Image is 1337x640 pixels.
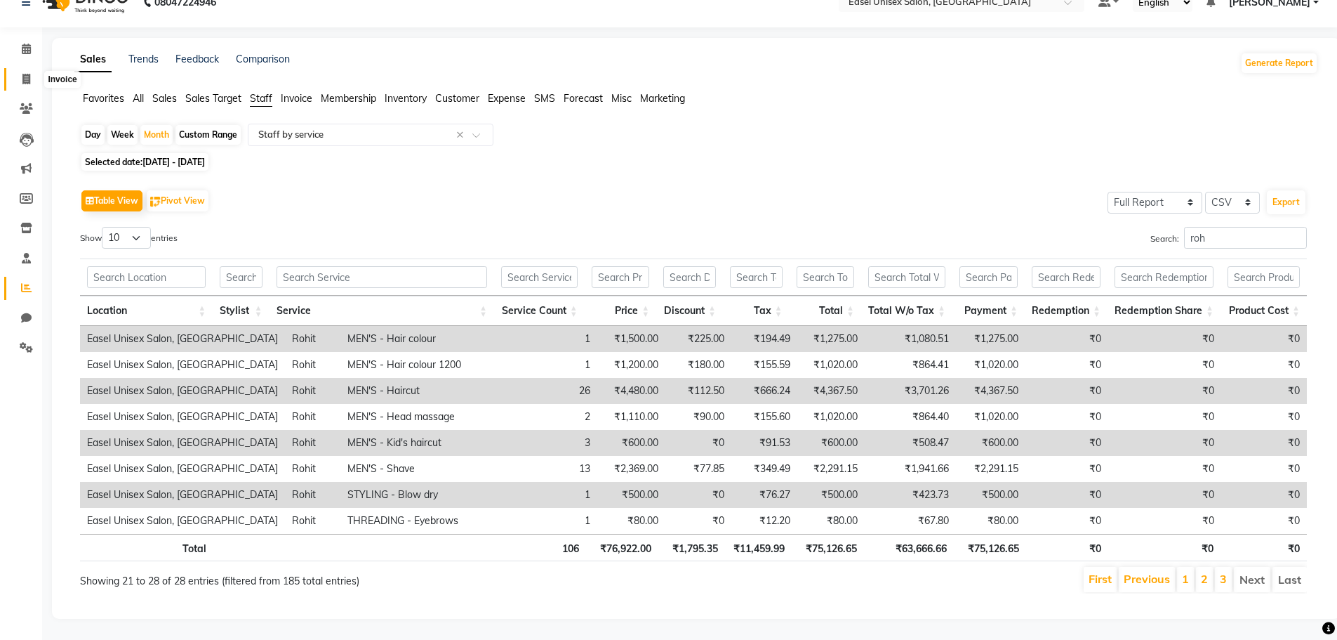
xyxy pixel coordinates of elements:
[656,296,723,326] th: Discount: activate to sort column ascending
[1221,508,1307,534] td: ₹0
[1108,404,1221,430] td: ₹0
[792,534,864,561] th: ₹75,126.65
[597,404,665,430] td: ₹1,110.00
[564,92,603,105] span: Forecast
[731,404,797,430] td: ₹155.60
[1108,508,1221,534] td: ₹0
[1025,296,1107,326] th: Redemption: activate to sort column ascending
[1108,378,1221,404] td: ₹0
[797,326,865,352] td: ₹1,275.00
[133,92,144,105] span: All
[956,456,1025,482] td: ₹2,291.15
[665,456,731,482] td: ₹77.85
[952,296,1025,326] th: Payment: activate to sort column ascending
[1026,534,1108,561] th: ₹0
[142,157,205,167] span: [DATE] - [DATE]
[80,326,285,352] td: Easel Unisex Salon, [GEOGRAPHIC_DATA]
[665,378,731,404] td: ₹112.50
[80,566,579,589] div: Showing 21 to 28 of 28 entries (filtered from 185 total entries)
[865,508,956,534] td: ₹67.80
[1025,508,1108,534] td: ₹0
[586,534,658,561] th: ₹76,922.00
[80,482,285,508] td: Easel Unisex Salon, [GEOGRAPHIC_DATA]
[87,266,206,288] input: Search Location
[956,482,1025,508] td: ₹500.00
[1220,572,1227,586] a: 3
[1221,430,1307,456] td: ₹0
[1201,572,1208,586] a: 2
[865,430,956,456] td: ₹508.47
[797,482,865,508] td: ₹500.00
[1184,227,1307,249] input: Search:
[152,92,177,105] span: Sales
[507,352,597,378] td: 1
[340,508,507,534] td: THREADING - Eyebrows
[501,266,578,288] input: Search Service Count
[592,266,649,288] input: Search Price
[285,352,340,378] td: Rohit
[658,534,725,561] th: ₹1,795.35
[102,227,151,249] select: Showentries
[80,352,285,378] td: Easel Unisex Salon, [GEOGRAPHIC_DATA]
[80,534,213,561] th: Total
[507,326,597,352] td: 1
[494,296,585,326] th: Service Count: activate to sort column ascending
[140,125,173,145] div: Month
[956,508,1025,534] td: ₹80.00
[865,378,956,404] td: ₹3,701.26
[865,352,956,378] td: ₹864.41
[285,508,340,534] td: Rohit
[1242,53,1317,73] button: Generate Report
[731,352,797,378] td: ₹155.59
[597,456,665,482] td: ₹2,369.00
[730,266,782,288] input: Search Tax
[1089,572,1112,586] a: First
[1267,190,1305,214] button: Export
[1025,326,1108,352] td: ₹0
[731,456,797,482] td: ₹349.49
[185,92,241,105] span: Sales Target
[340,482,507,508] td: STYLING - Blow dry
[80,378,285,404] td: Easel Unisex Salon, [GEOGRAPHIC_DATA]
[107,125,138,145] div: Week
[270,296,494,326] th: Service: activate to sort column ascending
[285,430,340,456] td: Rohit
[1221,482,1307,508] td: ₹0
[1025,378,1108,404] td: ₹0
[597,352,665,378] td: ₹1,200.00
[1025,482,1108,508] td: ₹0
[956,352,1025,378] td: ₹1,020.00
[731,482,797,508] td: ₹76.27
[597,508,665,534] td: ₹80.00
[435,92,479,105] span: Customer
[1108,430,1221,456] td: ₹0
[285,326,340,352] td: Rohit
[340,326,507,352] td: MEN'S - Hair colour
[1221,378,1307,404] td: ₹0
[1221,352,1307,378] td: ₹0
[321,92,376,105] span: Membership
[44,71,80,88] div: Invoice
[340,404,507,430] td: MEN'S - Head massage
[1025,456,1108,482] td: ₹0
[865,482,956,508] td: ₹423.73
[80,508,285,534] td: Easel Unisex Salon, [GEOGRAPHIC_DATA]
[1220,296,1307,326] th: Product Cost: activate to sort column ascending
[797,508,865,534] td: ₹80.00
[1108,456,1221,482] td: ₹0
[147,190,208,211] button: Pivot View
[507,482,597,508] td: 1
[236,53,290,65] a: Comparison
[534,92,555,105] span: SMS
[731,430,797,456] td: ₹91.53
[1221,404,1307,430] td: ₹0
[797,266,854,288] input: Search Total
[723,296,789,326] th: Tax: activate to sort column ascending
[80,296,213,326] th: Location: activate to sort column ascending
[507,430,597,456] td: 3
[611,92,632,105] span: Misc
[281,92,312,105] span: Invoice
[797,352,865,378] td: ₹1,020.00
[1115,266,1213,288] input: Search Redemption Share
[585,296,656,326] th: Price: activate to sort column ascending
